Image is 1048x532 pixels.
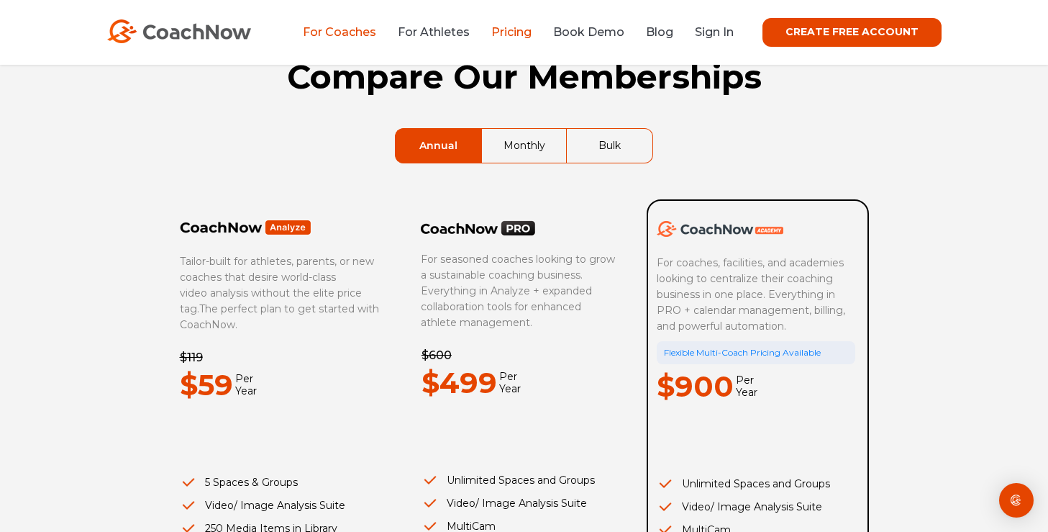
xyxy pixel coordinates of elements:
a: Bulk [567,129,652,163]
div: Open Intercom Messenger [999,483,1034,518]
iframe: Embedded CTA [180,425,360,456]
div: Flexible Multi-Coach Pricing Available [657,341,855,364]
img: CoachNow Logo [107,19,251,43]
li: Video/ Image Analysis Suite [180,497,379,513]
span: The perfect plan to get started with CoachNow. [180,302,379,331]
a: Monthly [482,129,567,163]
span: For coaches, facilities, and academies looking to centralize their coaching business in one place... [657,256,848,333]
li: Video/ Image Analysis Suite [422,495,620,511]
a: For Coaches [303,25,376,39]
a: Blog [646,25,673,39]
iframe: Embedded CTA [657,427,837,458]
li: Unlimited Spaces and Groups [422,472,620,488]
a: CREATE FREE ACCOUNT [762,18,942,47]
img: Frame [180,220,311,235]
li: Video/ Image Analysis Suite [657,499,855,515]
a: Book Demo [553,25,624,39]
a: Pricing [491,25,532,39]
iframe: Embedded CTA [422,423,601,454]
p: $499 [422,361,497,405]
li: Unlimited Spaces and Groups [657,476,855,492]
span: Tailor-built for athletes, parents, or new coaches that desire world-class video analysis without... [180,255,374,315]
img: CoachNow Academy Logo [657,221,783,237]
p: $59 [180,363,233,407]
a: Annual [396,129,481,163]
a: For Athletes [398,25,470,39]
del: $600 [422,348,452,362]
li: 5 Spaces & Groups [180,474,379,490]
span: Per Year [233,373,257,397]
span: Per Year [734,374,757,399]
span: Per Year [497,371,521,395]
img: CoachNow PRO Logo Black [421,220,536,236]
del: $119 [180,351,203,364]
p: $900 [657,364,734,409]
a: Sign In [695,25,734,39]
p: For seasoned coaches looking to grow a sustainable coaching business. Everything in Analyze + exp... [421,251,619,330]
h1: Compare Our Memberships [179,58,870,96]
